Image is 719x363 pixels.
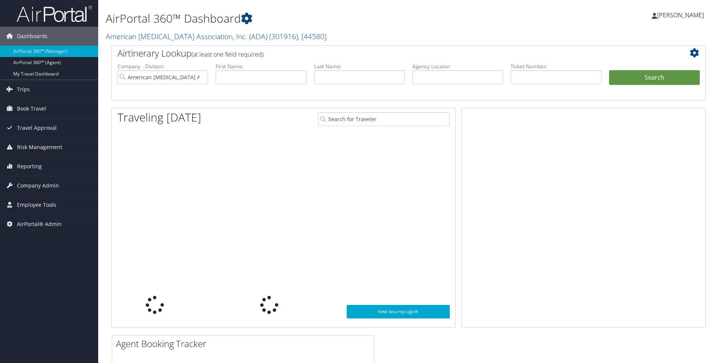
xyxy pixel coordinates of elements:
[106,31,327,42] a: American [MEDICAL_DATA] Association, Inc. (ADA)
[609,70,700,85] button: Search
[412,63,503,70] label: Agency Locator:
[318,112,450,126] input: Search for Traveler
[17,195,56,214] span: Employee Tools
[17,99,46,118] span: Book Travel
[314,63,405,70] label: Last Name:
[191,50,264,58] span: (at least one field required)
[347,305,450,318] a: View SecurityLogic®
[117,63,208,70] label: Company - Division:
[17,176,59,195] span: Company Admin
[17,157,42,176] span: Reporting
[17,118,57,137] span: Travel Approval
[652,4,711,26] a: [PERSON_NAME]
[17,138,62,157] span: Risk Management
[511,63,601,70] label: Ticket Number:
[17,80,30,99] span: Trips
[17,27,48,46] span: Dashboards
[116,337,374,350] h2: Agent Booking Tracker
[657,11,704,19] span: [PERSON_NAME]
[17,215,62,234] span: AirPortal® Admin
[117,47,650,60] h2: Airtinerary Lookup
[216,63,306,70] label: First Name:
[269,31,298,42] span: ( 301916 )
[298,31,327,42] span: , [ 44580 ]
[17,5,92,23] img: airportal-logo.png
[106,11,509,26] h1: AirPortal 360™ Dashboard
[117,109,201,125] h1: Traveling [DATE]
